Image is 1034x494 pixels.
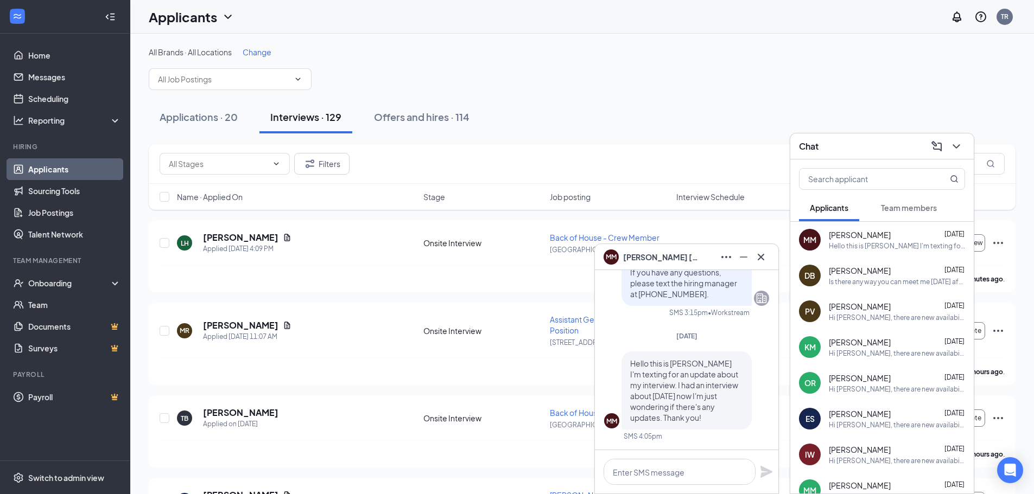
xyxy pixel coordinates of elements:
[550,233,659,242] span: Back of House - Crew Member
[735,248,752,266] button: Minimize
[997,457,1023,483] div: Open Intercom Messenger
[13,370,119,379] div: Payroll
[829,265,891,276] span: [PERSON_NAME]
[203,419,278,429] div: Applied on [DATE]
[550,315,645,335] span: Assistant General Manager Position
[28,223,121,245] a: Talent Network
[28,202,121,223] a: Job Postings
[180,326,189,335] div: MR
[944,445,965,453] span: [DATE]
[754,251,767,264] svg: Cross
[829,408,891,419] span: [PERSON_NAME]
[755,292,768,305] svg: Company
[28,316,121,337] a: DocumentsCrown
[28,294,121,316] a: Team
[149,47,232,57] span: All Brands · All Locations
[550,191,591,202] span: Job posting
[967,368,1003,376] b: 6 hours ago
[160,110,238,124] div: Applications · 20
[829,456,965,465] div: Hi [PERSON_NAME], there are new availabilities for an interview. This is a reminder to schedule y...
[550,408,659,418] span: Back of House - Crew Member
[105,11,116,22] svg: Collapse
[12,11,23,22] svg: WorkstreamLogo
[13,115,24,126] svg: Analysis
[829,277,965,286] div: Is there any way you can meet me [DATE] afternoon?
[606,416,617,426] div: MM
[28,158,121,180] a: Applicants
[550,338,670,347] p: [STREET_ADDRESS],
[805,413,815,424] div: ES
[423,191,445,202] span: Stage
[28,88,121,110] a: Scheduling
[803,234,816,245] div: MM
[829,229,891,240] span: [PERSON_NAME]
[669,308,708,317] div: SMS 3:15pm
[810,203,848,213] span: Applicants
[423,413,543,424] div: Onsite Interview
[28,66,121,88] a: Messages
[718,248,735,266] button: Ellipses
[928,138,946,155] button: ComposeMessage
[829,313,965,322] div: Hi [PERSON_NAME], there are new availabilities for an interview. This is a reminder to schedule y...
[950,140,963,153] svg: ChevronDown
[944,373,965,381] span: [DATE]
[283,321,291,330] svg: Document
[13,472,24,483] svg: Settings
[944,230,965,238] span: [DATE]
[992,236,1005,249] svg: Ellipses
[294,153,350,175] button: Filter Filters
[944,301,965,310] span: [DATE]
[800,169,928,189] input: Search applicant
[550,420,670,429] p: [GEOGRAPHIC_DATA]
[963,450,1003,458] b: 18 hours ago
[203,319,278,331] h5: [PERSON_NAME]
[950,10,963,23] svg: Notifications
[799,140,819,152] h3: Chat
[676,238,680,248] span: -
[13,142,119,151] div: Hiring
[177,191,243,202] span: Name · Applied On
[423,325,543,336] div: Onsite Interview
[720,251,733,264] svg: Ellipses
[986,159,995,168] svg: MagnifyingGlass
[956,275,1003,283] b: 44 minutes ago
[829,241,965,251] div: Hello this is [PERSON_NAME] I'm texting for an update about my interview. I had an interview abou...
[829,420,965,429] div: Hi [PERSON_NAME], there are new availabilities for an interview. This is a reminder to schedule y...
[203,243,291,254] div: Applied [DATE] 4:09 PM
[294,75,302,84] svg: ChevronDown
[423,238,543,248] div: Onsite Interview
[1001,12,1008,21] div: TR
[28,278,112,288] div: Onboarding
[272,159,281,168] svg: ChevronDown
[28,180,121,202] a: Sourcing Tools
[944,337,965,345] span: [DATE]
[881,203,937,213] span: Team members
[181,414,188,423] div: TB
[829,480,891,491] span: [PERSON_NAME]
[829,349,965,358] div: Hi [PERSON_NAME], there are new availabilities for an interview. This is a reminder to schedule y...
[752,248,770,266] button: Cross
[243,47,271,57] span: Change
[737,251,750,264] svg: Minimize
[930,140,943,153] svg: ComposeMessage
[221,10,234,23] svg: ChevronDown
[270,110,341,124] div: Interviews · 129
[829,444,891,455] span: [PERSON_NAME]
[624,432,662,441] div: SMS 4:05pm
[169,158,268,170] input: All Stages
[829,337,891,348] span: [PERSON_NAME]
[804,377,816,388] div: OR
[992,412,1005,425] svg: Ellipses
[676,332,697,340] span: [DATE]
[630,358,738,422] span: Hello this is [PERSON_NAME] I'm texting for an update about my interview. I had an interview abou...
[708,308,750,317] span: • Workstream
[805,449,815,460] div: IW
[760,465,773,478] svg: Plane
[676,191,745,202] span: Interview Schedule
[181,239,189,248] div: LH
[28,337,121,359] a: SurveysCrown
[28,44,121,66] a: Home
[804,270,815,281] div: DB
[28,386,121,408] a: PayrollCrown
